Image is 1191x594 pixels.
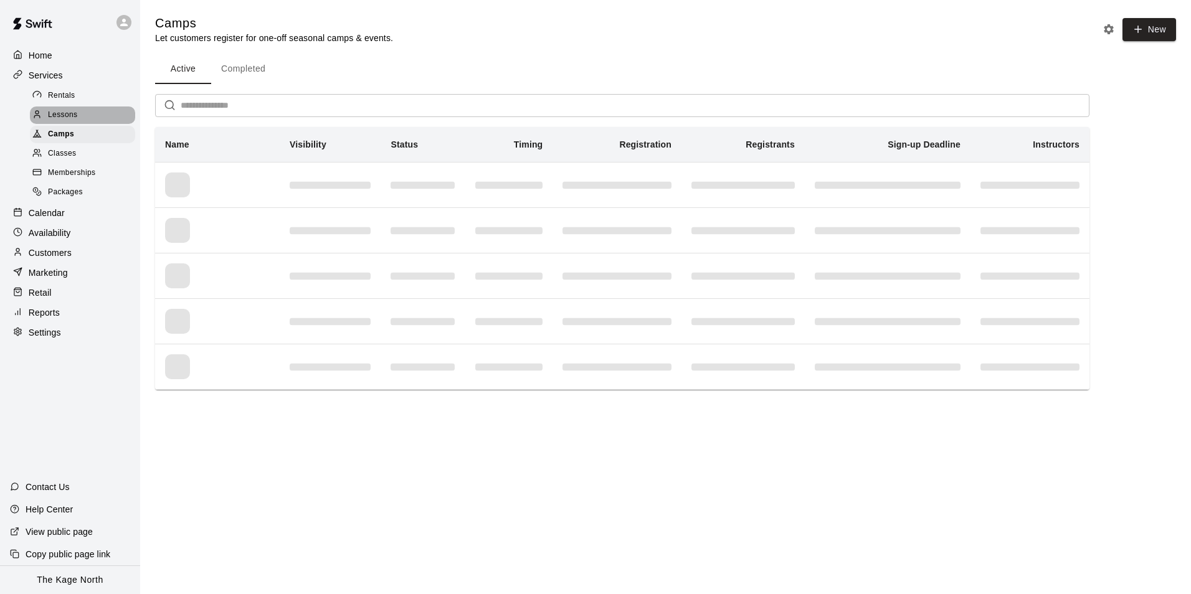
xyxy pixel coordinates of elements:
[290,139,326,149] b: Visibility
[155,32,393,44] p: Let customers register for one-off seasonal camps & events.
[514,139,543,149] b: Timing
[29,207,65,219] p: Calendar
[26,548,110,560] p: Copy public page link
[48,128,74,141] span: Camps
[155,15,393,32] h5: Camps
[26,481,70,493] p: Contact Us
[48,109,78,121] span: Lessons
[30,144,140,164] a: Classes
[30,105,140,125] a: Lessons
[1118,24,1176,34] a: New
[30,164,140,183] a: Memberships
[29,266,68,279] p: Marketing
[30,183,140,202] a: Packages
[10,243,130,262] a: Customers
[619,139,671,149] b: Registration
[48,186,83,199] span: Packages
[30,87,135,105] div: Rentals
[10,46,130,65] a: Home
[30,125,140,144] a: Camps
[48,90,75,102] span: Rentals
[48,148,76,160] span: Classes
[1122,18,1176,41] button: New
[211,54,275,84] button: Completed
[1033,139,1079,149] b: Instructors
[30,126,135,143] div: Camps
[746,139,795,149] b: Registrants
[10,224,130,242] a: Availability
[30,184,135,201] div: Packages
[30,106,135,124] div: Lessons
[26,503,73,516] p: Help Center
[10,303,130,322] a: Reports
[29,227,71,239] p: Availability
[155,127,1089,390] table: simple table
[391,139,418,149] b: Status
[10,204,130,222] a: Calendar
[10,66,130,85] a: Services
[26,526,93,538] p: View public page
[29,49,52,62] p: Home
[888,139,961,149] b: Sign-up Deadline
[1099,20,1118,39] button: Camp settings
[10,283,130,302] a: Retail
[30,145,135,163] div: Classes
[29,306,60,319] p: Reports
[30,164,135,182] div: Memberships
[29,69,63,82] p: Services
[29,247,72,259] p: Customers
[37,573,103,587] p: The Kage North
[165,139,189,149] b: Name
[48,167,95,179] span: Memberships
[29,286,52,299] p: Retail
[29,326,61,339] p: Settings
[10,263,130,282] a: Marketing
[155,54,211,84] button: Active
[10,323,130,342] a: Settings
[30,86,140,105] a: Rentals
